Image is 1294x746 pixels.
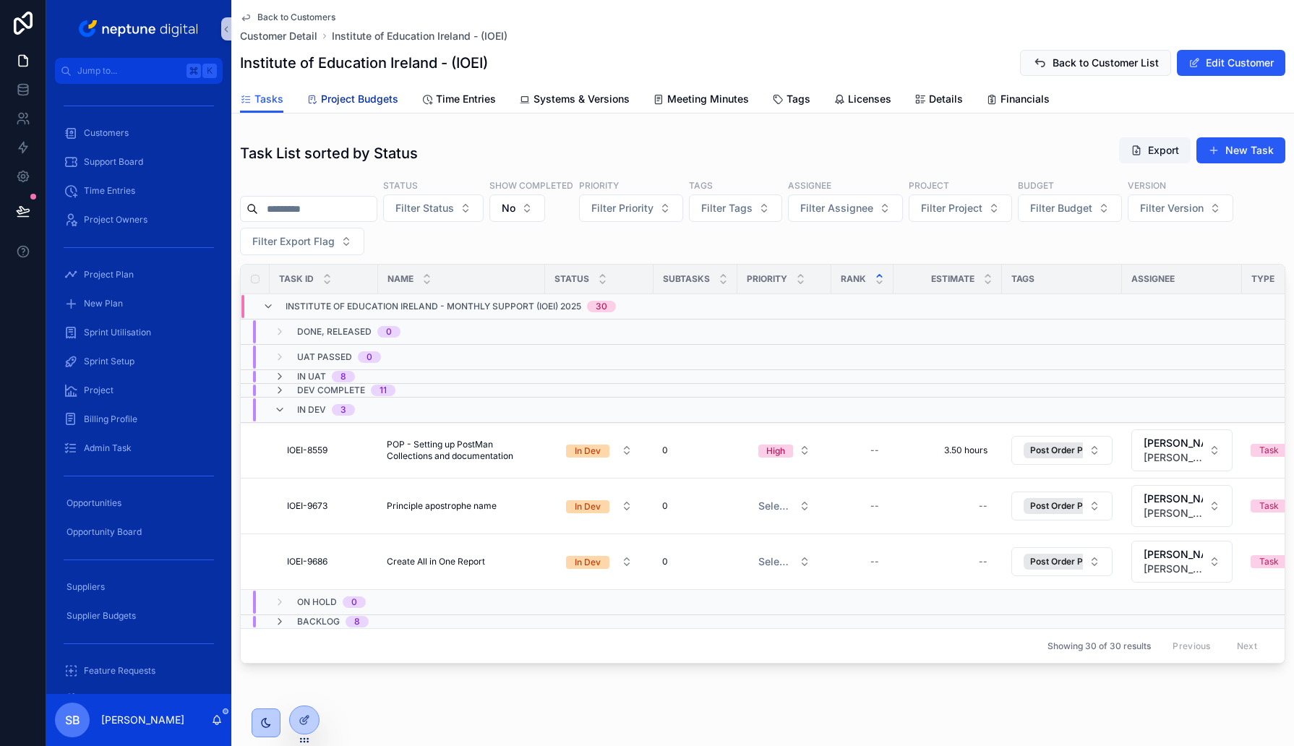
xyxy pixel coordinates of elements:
[1011,436,1113,465] button: Select Button
[902,439,993,462] a: 3.50 hours
[240,12,335,23] a: Back to Customers
[84,156,143,168] span: Support Board
[596,301,607,312] div: 30
[1144,547,1203,562] span: [PERSON_NAME]
[67,497,121,509] span: Opportunities
[1018,179,1054,192] label: Budget
[55,348,223,374] a: Sprint Setup
[287,556,327,567] span: IOEI-9686
[662,445,729,456] a: 0
[834,86,891,115] a: Licenses
[1144,506,1203,520] span: [PERSON_NAME][EMAIL_ADDRESS][PERSON_NAME][DOMAIN_NAME]
[800,201,873,215] span: Filter Assignee
[1128,179,1166,192] label: Version
[240,86,283,113] a: Tasks
[84,327,151,338] span: Sprint Utilisation
[76,17,202,40] img: App logo
[367,351,372,363] div: 0
[929,92,963,106] span: Details
[579,179,619,192] label: Priority
[519,86,630,115] a: Systems & Versions
[240,143,418,163] h1: Task List sorted by Status
[870,500,879,512] div: --
[840,550,885,573] a: --
[1131,540,1233,583] a: Select Button
[1018,194,1122,222] button: Select Button
[758,554,793,569] span: Select a Priority
[1053,56,1159,70] span: Back to Customer List
[55,320,223,346] a: Sprint Utilisation
[579,194,683,222] button: Select Button
[554,273,589,285] span: Status
[84,442,132,454] span: Admin Task
[67,610,136,622] span: Supplier Budgets
[1024,498,1146,514] button: Unselect 161
[240,53,488,73] h1: Institute of Education Ireland - (IOEI)
[383,179,418,192] label: Status
[1131,485,1233,527] button: Select Button
[55,149,223,175] a: Support Board
[1131,484,1233,528] a: Select Button
[287,500,369,512] a: IOEI-9673
[67,526,142,538] span: Opportunity Board
[1131,429,1233,472] a: Select Button
[287,556,369,567] a: IOEI-9686
[55,574,223,600] a: Suppliers
[746,437,823,464] a: Select Button
[840,439,885,462] a: --
[986,86,1050,115] a: Financials
[84,385,113,396] span: Project
[1144,492,1203,506] span: [PERSON_NAME]
[67,581,105,593] span: Suppliers
[747,437,822,463] button: Select Button
[489,179,573,192] label: Show Completed
[387,439,536,462] a: POP - Setting up PostMan Collections and documentation
[321,92,398,106] span: Project Budgets
[351,596,357,608] div: 0
[297,385,365,396] span: Dev Complete
[55,519,223,545] a: Opportunity Board
[979,556,987,567] div: --
[908,445,987,456] span: 3.50 hours
[84,356,134,367] span: Sprint Setup
[383,194,484,222] button: Select Button
[1259,500,1279,513] div: Task
[1024,554,1146,570] button: Unselect 161
[387,500,497,512] span: Principle apostrophe name
[1030,201,1092,215] span: Filter Budget
[55,490,223,516] a: Opportunities
[1020,50,1171,76] button: Back to Customer List
[1119,137,1191,163] button: Export
[1011,435,1113,466] a: Select Button
[387,500,536,512] a: Principle apostrophe name
[591,201,654,215] span: Filter Priority
[979,500,987,512] div: --
[84,665,155,677] span: Feature Requests
[386,326,392,338] div: 0
[84,127,129,139] span: Customers
[240,228,364,255] button: Select Button
[77,65,181,77] span: Jump to...
[65,711,80,729] span: SB
[689,179,713,192] label: Tags
[240,29,317,43] a: Customer Detail
[332,29,507,43] a: Institute of Education Ireland - (IOEI)
[902,550,993,573] a: --
[1011,546,1113,577] a: Select Button
[257,12,335,23] span: Back to Customers
[746,548,823,575] a: Select Button
[653,86,749,115] a: Meeting Minutes
[55,58,223,84] button: Jump to...K
[870,445,879,456] div: --
[1259,555,1279,568] div: Task
[554,437,645,464] a: Select Button
[921,201,982,215] span: Filter Project
[663,273,710,285] span: Subtasks
[101,713,184,727] p: [PERSON_NAME]
[662,500,729,512] a: 0
[554,493,644,519] button: Select Button
[787,92,810,106] span: Tags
